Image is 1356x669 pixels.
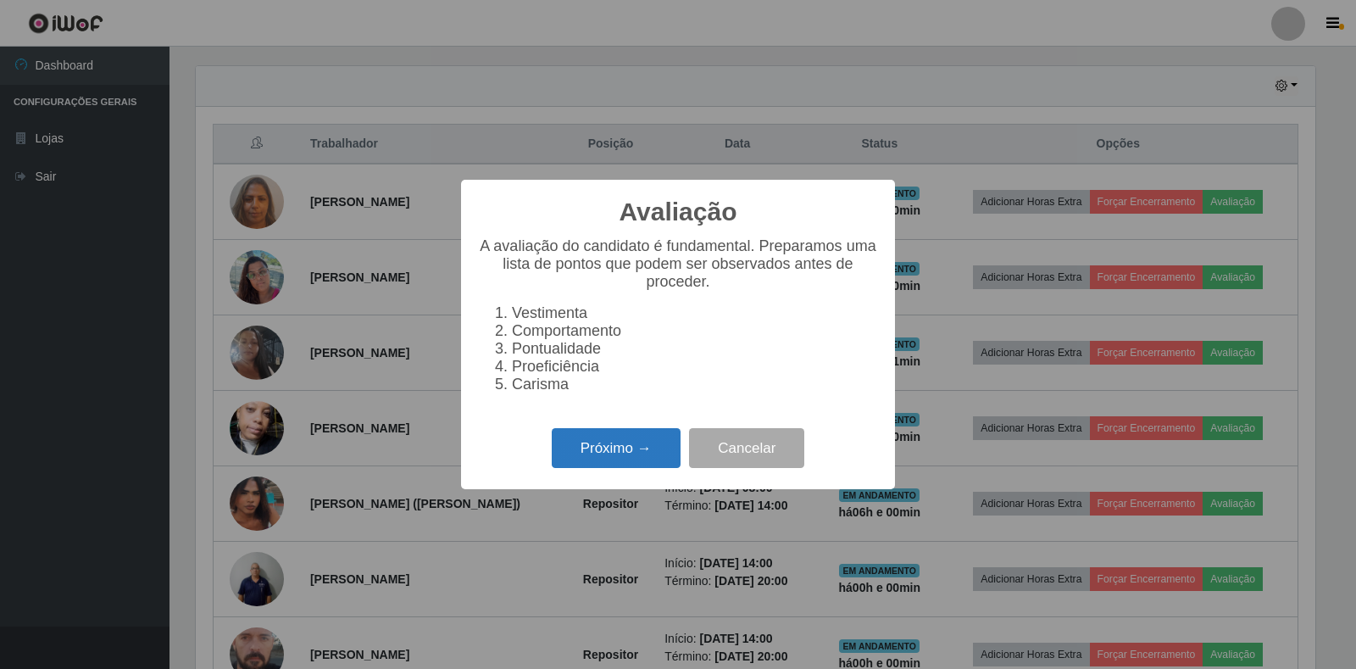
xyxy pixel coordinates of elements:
[689,428,804,468] button: Cancelar
[512,340,878,358] li: Pontualidade
[620,197,737,227] h2: Avaliação
[512,304,878,322] li: Vestimenta
[478,237,878,291] p: A avaliação do candidato é fundamental. Preparamos uma lista de pontos que podem ser observados a...
[512,376,878,393] li: Carisma
[512,322,878,340] li: Comportamento
[512,358,878,376] li: Proeficiência
[552,428,681,468] button: Próximo →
